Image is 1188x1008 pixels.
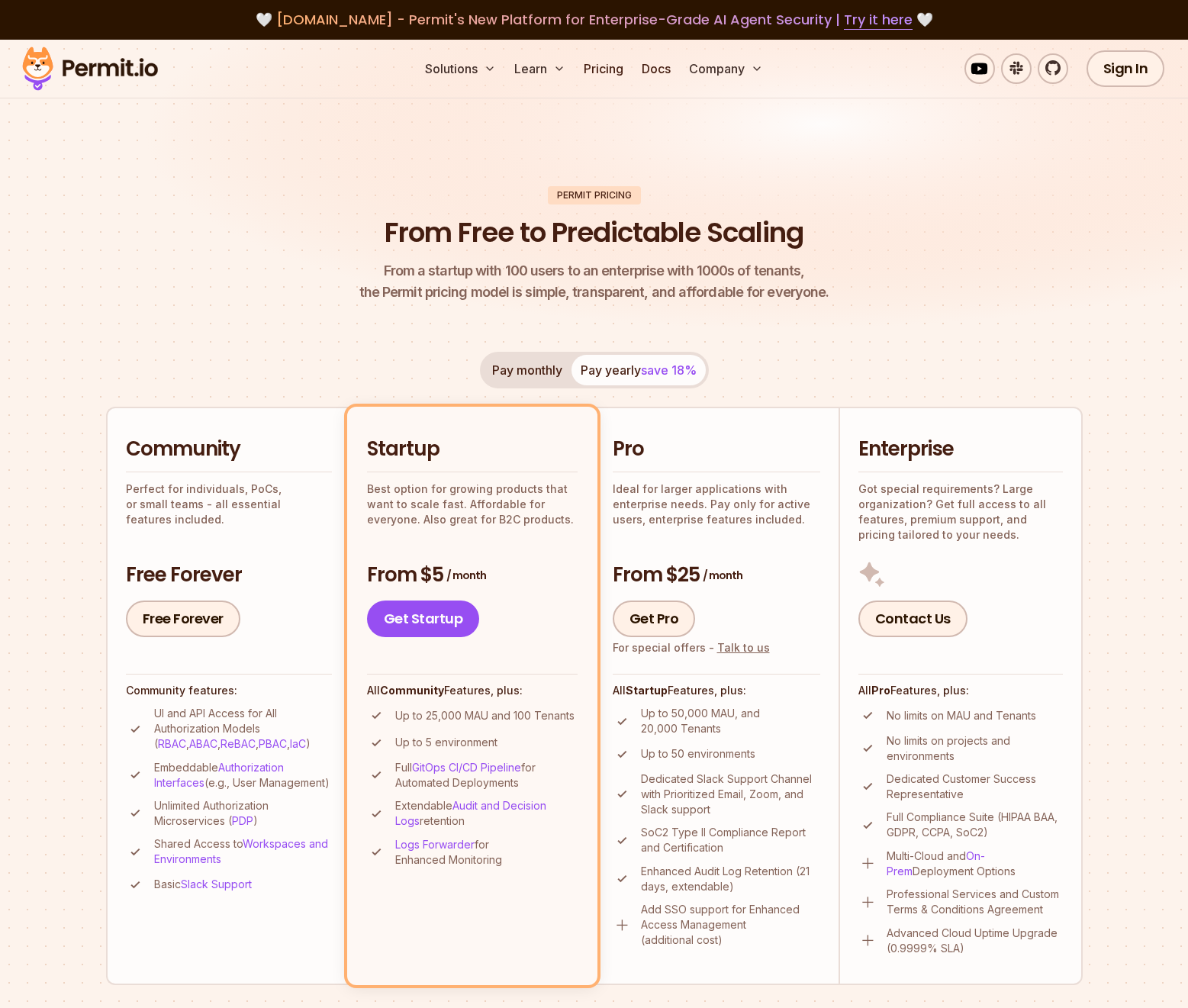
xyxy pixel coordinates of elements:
[367,436,578,463] h2: Startup
[181,878,252,890] a: Slack Support
[844,10,913,30] a: Try it here
[154,760,332,791] p: Embeddable (e.g., User Management)
[276,10,913,29] span: [DOMAIN_NAME] - Permit's New Platform for Enterprise-Grade AI Agent Security |
[395,837,578,868] p: for Enhanced Monitoring
[419,53,502,84] button: Solutions
[887,849,985,878] a: On-Prem
[858,683,1063,698] h4: All Features, plus:
[613,481,820,527] p: Ideal for larger applications with enterprise needs. Pay only for active users, enterprise featur...
[395,760,578,791] p: Full for Automated Deployments
[858,436,1063,463] h2: Enterprise
[446,568,486,583] span: / month
[385,214,803,252] h1: From Free to Predictable Scaling
[154,761,284,789] a: Authorization Interfaces
[887,810,1063,840] p: Full Compliance Suite (HIPAA BAA, GDPR, CCPA, SoC2)
[380,684,444,697] strong: Community
[290,737,306,750] a: IaC
[15,43,165,95] img: Permit logo
[641,771,820,817] p: Dedicated Slack Support Channel with Prioritized Email, Zoom, and Slack support
[126,601,240,637] a: Free Forever
[626,684,668,697] strong: Startup
[887,771,1063,802] p: Dedicated Customer Success Representative
[37,9,1151,31] div: 🤍 🤍
[641,902,820,948] p: Add SSO support for Enhanced Access Management (additional cost)
[887,926,1063,956] p: Advanced Cloud Uptime Upgrade (0.9999% SLA)
[395,798,578,829] p: Extendable retention
[367,481,578,527] p: Best option for growing products that want to scale fast. Affordable for everyone. Also great for...
[367,562,578,589] h3: From $5
[154,706,332,752] p: UI and API Access for All Authorization Models ( , , , , )
[395,838,475,851] a: Logs Forwarder
[887,708,1036,723] p: No limits on MAU and Tenants
[412,761,521,774] a: GitOps CI/CD Pipeline
[636,53,677,84] a: Docs
[367,683,578,698] h4: All Features, plus:
[395,735,497,750] p: Up to 5 environment
[613,683,820,698] h4: All Features, plus:
[189,737,217,750] a: ABAC
[158,737,186,750] a: RBAC
[613,601,696,637] a: Get Pro
[871,684,890,697] strong: Pro
[641,706,820,736] p: Up to 50,000 MAU, and 20,000 Tenants
[126,562,332,589] h3: Free Forever
[887,849,1063,879] p: Multi-Cloud and Deployment Options
[367,601,480,637] a: Get Startup
[508,53,571,84] button: Learn
[395,708,575,723] p: Up to 25,000 MAU and 100 Tenants
[641,864,820,894] p: Enhanced Audit Log Retention (21 days, extendable)
[126,481,332,527] p: Perfect for individuals, PoCs, or small teams - all essential features included.
[703,568,742,583] span: / month
[221,737,256,750] a: ReBAC
[641,746,755,762] p: Up to 50 environments
[1087,50,1165,87] a: Sign In
[126,436,332,463] h2: Community
[395,799,546,827] a: Audit and Decision Logs
[858,481,1063,543] p: Got special requirements? Large organization? Get full access to all features, premium support, a...
[887,733,1063,764] p: No limits on projects and environments
[154,877,252,892] p: Basic
[613,436,820,463] h2: Pro
[359,260,829,303] p: the Permit pricing model is simple, transparent, and affordable for everyone.
[578,53,629,84] a: Pricing
[232,814,253,827] a: PDP
[613,640,770,655] div: For special offers -
[483,355,571,385] button: Pay monthly
[641,825,820,855] p: SoC2 Type II Compliance Report and Certification
[717,641,770,654] a: Talk to us
[259,737,287,750] a: PBAC
[359,260,829,282] span: From a startup with 100 users to an enterprise with 1000s of tenants,
[613,562,820,589] h3: From $25
[858,601,967,637] a: Contact Us
[548,186,641,204] div: Permit Pricing
[154,836,332,867] p: Shared Access to
[126,683,332,698] h4: Community features:
[887,887,1063,917] p: Professional Services and Custom Terms & Conditions Agreement
[154,798,332,829] p: Unlimited Authorization Microservices ( )
[683,53,769,84] button: Company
